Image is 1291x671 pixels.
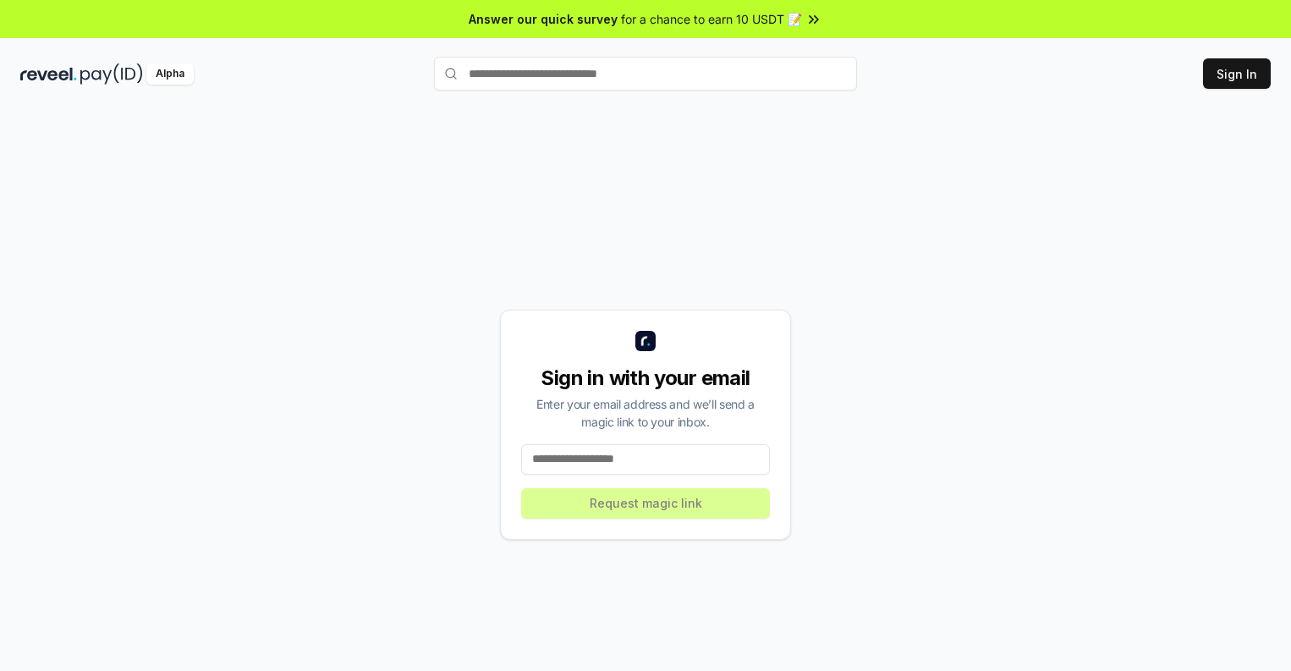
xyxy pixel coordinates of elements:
[635,331,656,351] img: logo_small
[80,63,143,85] img: pay_id
[146,63,194,85] div: Alpha
[469,10,618,28] span: Answer our quick survey
[521,365,770,392] div: Sign in with your email
[621,10,802,28] span: for a chance to earn 10 USDT 📝
[20,63,77,85] img: reveel_dark
[521,395,770,431] div: Enter your email address and we’ll send a magic link to your inbox.
[1203,58,1271,89] button: Sign In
